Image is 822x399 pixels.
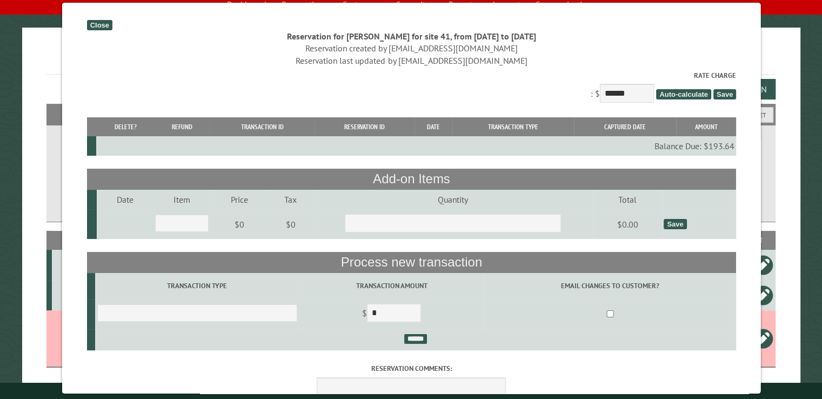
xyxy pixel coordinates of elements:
div: 39 [56,260,213,270]
th: Captured Date [573,117,676,136]
td: Item [153,190,210,209]
div: 40 [56,290,213,301]
div: : $ [86,70,736,105]
th: Site [52,231,215,250]
div: Reservation for [PERSON_NAME] for site 41, from [DATE] to [DATE] [86,30,736,42]
div: Save [663,219,686,229]
th: Date [414,117,452,136]
th: Refund [154,117,209,136]
td: $0 [210,209,268,240]
td: $0.00 [593,209,662,240]
h2: Filters [46,104,776,124]
td: Quantity [312,190,592,209]
small: © Campground Commander LLC. All rights reserved. [350,387,472,394]
td: Tax [268,190,313,209]
label: Rate Charge [86,70,736,81]
div: Reservation created by [EMAIL_ADDRESS][DOMAIN_NAME] [86,42,736,54]
td: Balance Due: $193.64 [96,136,736,156]
div: Reservation last updated by [EMAIL_ADDRESS][DOMAIN_NAME] [86,55,736,66]
th: Delete? [96,117,155,136]
th: Transaction ID [209,117,314,136]
td: Price [210,190,268,209]
th: Reservation ID [314,117,414,136]
td: $ [299,299,484,329]
label: Reservation comments: [86,363,736,374]
th: Process new transaction [86,252,736,272]
label: Transaction Amount [300,281,482,291]
div: Close [86,20,112,30]
td: Date [96,190,153,209]
td: $0 [268,209,313,240]
td: Total [593,190,662,209]
th: Amount [676,117,736,136]
span: Auto-calculate [656,89,711,99]
th: Transaction Type [452,117,573,136]
th: Add-on Items [86,169,736,189]
span: Save [713,89,736,99]
label: Email changes to customer? [485,281,734,291]
label: Transaction Type [97,281,297,291]
h1: Reservations [46,45,776,75]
